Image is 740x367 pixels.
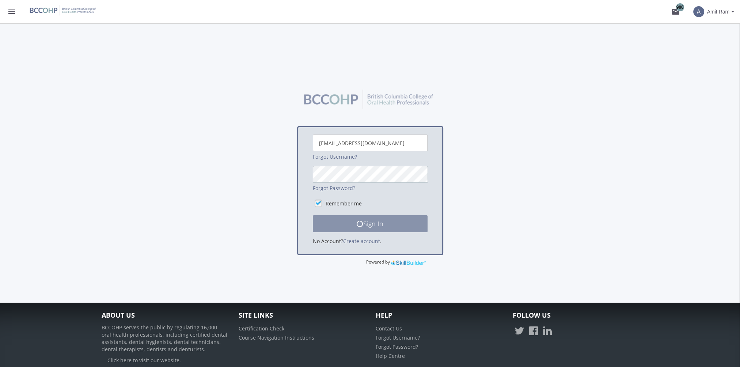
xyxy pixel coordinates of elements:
[707,5,729,18] span: Amit Ram
[102,324,228,353] p: BCCOHP serves the public by regulating 16,000 oral health professionals, including certified dent...
[376,334,420,341] a: Forgot Username?
[107,357,181,364] a: Click here to visit our website.
[391,259,426,266] img: SkillBuilder
[513,312,639,319] h4: Follow Us
[693,6,704,17] span: A
[376,343,418,350] a: Forgot Password?
[376,352,405,359] a: Help Centre
[239,334,314,341] a: Course Navigation Instructions
[313,153,357,160] a: Forgot Username?
[326,200,362,207] label: Remember me
[313,215,428,232] button: Sign In
[102,312,228,319] h4: About Us
[7,7,16,16] mat-icon: menu
[239,325,284,332] a: Certification Check
[313,135,428,151] input: Username
[343,238,380,245] a: Create account
[313,238,382,245] span: No Account? .
[671,7,680,16] mat-icon: mail
[239,312,365,319] h4: Site Links
[23,3,104,20] img: logo.png
[376,325,402,332] a: Contact Us
[313,185,355,192] a: Forgot Password?
[366,259,390,265] span: Powered by
[376,312,502,319] h4: Help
